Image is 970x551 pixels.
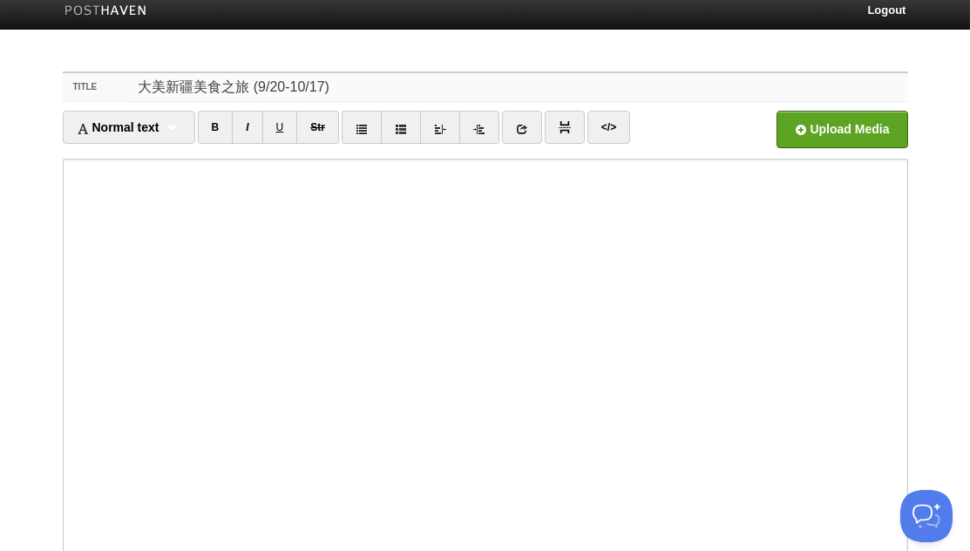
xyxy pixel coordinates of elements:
[262,111,298,144] a: U
[310,121,325,133] del: Str
[198,111,234,144] a: B
[77,120,159,134] span: Normal text
[296,111,339,144] a: Str
[232,111,262,144] a: I
[64,5,147,18] img: Posthaven-bar
[900,490,953,542] iframe: Help Scout Beacon - Open
[559,121,571,133] img: pagebreak-icon.png
[587,111,630,144] a: </>
[63,73,133,101] label: Title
